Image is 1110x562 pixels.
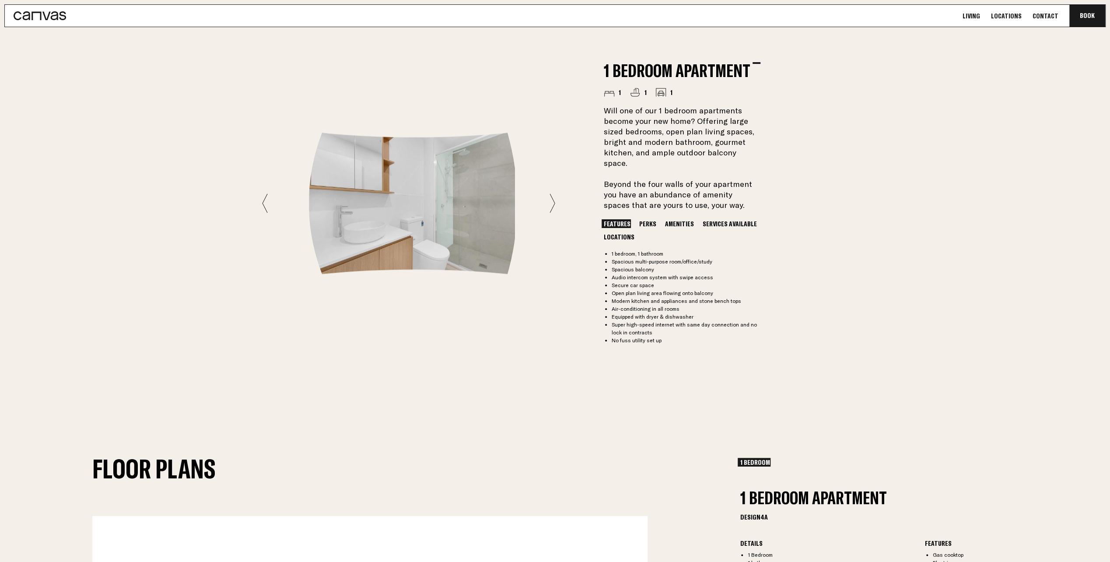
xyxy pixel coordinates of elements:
[604,105,760,211] p: Will one of our 1 bedroom apartments become your new home? Offering large sized bedrooms, open pl...
[663,219,696,228] button: Amenities
[604,88,621,97] li: 1
[738,458,772,467] button: 1 Bedroom
[1069,5,1105,27] button: Book
[740,489,1110,506] h2: 1 Bedroom Apartment
[612,337,760,344] li: No fuss utility set up
[604,62,750,79] h2: 1 Bedroom Apartment
[960,11,983,21] a: Living
[740,540,925,547] div: Details
[612,266,760,274] li: Spacious balcony
[988,11,1024,21] a: Locations
[612,281,760,289] li: Secure car space
[655,88,672,97] li: 1
[630,88,647,97] li: 1
[612,289,760,297] li: Open plan living area flowing onto balcony
[309,133,521,274] img: bathroom
[748,551,925,559] li: 1 Bedroom
[1030,11,1061,21] a: Contact
[612,250,760,258] li: 1 bedroom, 1 bathroom
[92,458,648,516] h2: Floor Plans
[612,297,760,305] li: Modern kitchen and appliances and stone bench tops
[612,313,760,321] li: Equipped with dryer & dishwasher
[740,513,1110,520] div: Design 4A
[612,258,760,266] li: Spacious multi-purpose room/office/study
[933,551,1110,559] li: Gas cooktop
[925,540,1110,547] div: Features
[612,321,760,337] li: Super high-speed internet with same day connection and no lock in contracts
[602,232,637,241] button: Locations
[612,274,760,281] li: Audio intercom system with swipe access
[612,305,760,313] li: Air-conditioning in all rooms
[637,219,658,228] button: Perks
[700,219,759,228] button: Services Available
[602,219,633,228] button: Features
